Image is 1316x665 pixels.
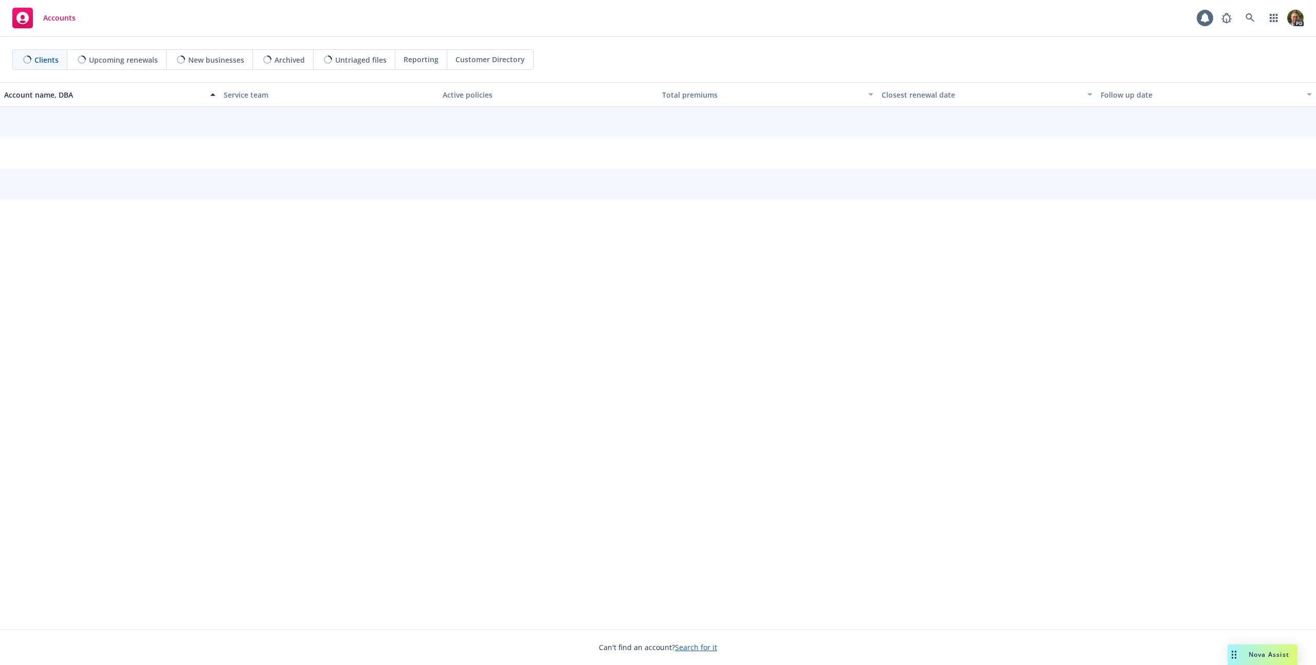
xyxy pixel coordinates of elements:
span: Upcoming renewals [89,54,158,65]
span: Accounts [43,14,76,22]
span: Clients [34,54,59,65]
button: Active policies [438,82,658,107]
a: Report a Bug [1216,8,1237,28]
a: Search [1240,8,1260,28]
span: Nova Assist [1249,650,1289,659]
span: Reporting [404,54,438,65]
a: Search for it [675,642,717,652]
button: Service team [220,82,439,107]
div: Account name, DBA [4,89,204,100]
span: Untriaged files [335,54,387,65]
div: Total premiums [662,89,862,100]
img: photo [1287,10,1304,26]
button: Nova Assist [1228,644,1297,665]
div: Service team [224,89,435,100]
div: Active policies [443,89,654,100]
a: Accounts [8,4,80,32]
div: Closest renewal date [882,89,1082,100]
a: Switch app [1264,8,1284,28]
span: Customer Directory [455,54,525,65]
div: Drag to move [1228,644,1240,665]
button: Follow up date [1096,82,1316,107]
div: Follow up date [1101,89,1301,100]
span: Archived [275,54,305,65]
span: Can't find an account? [599,642,717,653]
button: Total premiums [658,82,878,107]
span: New businesses [188,54,244,65]
button: Closest renewal date [878,82,1097,107]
